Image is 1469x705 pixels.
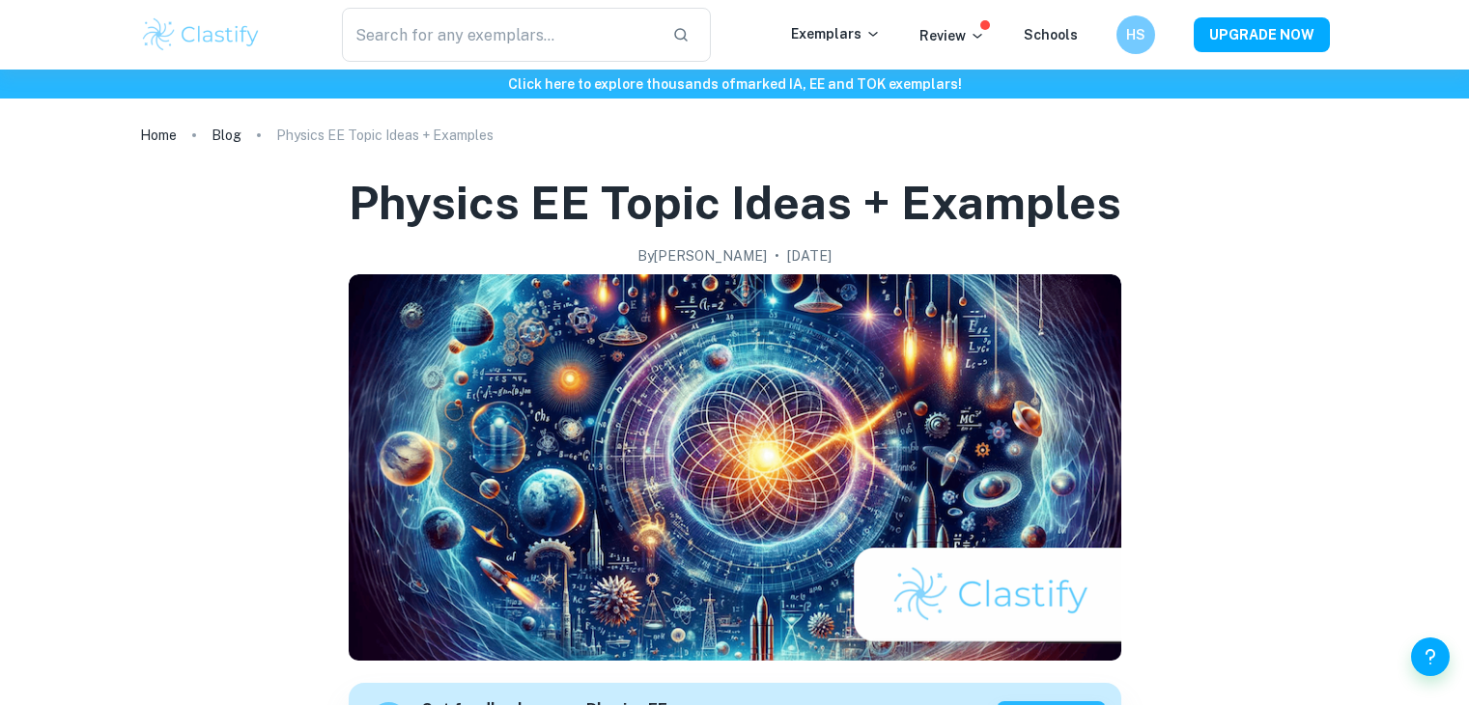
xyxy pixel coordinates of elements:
p: Exemplars [791,23,881,44]
h6: Click here to explore thousands of marked IA, EE and TOK exemplars ! [4,73,1465,95]
a: Blog [212,122,241,149]
h2: [DATE] [787,245,832,267]
h6: HS [1124,24,1146,45]
img: Physics EE Topic Ideas + Examples cover image [349,274,1121,661]
p: • [775,245,779,267]
img: Clastify logo [140,15,263,54]
h1: Physics EE Topic Ideas + Examples [349,172,1121,234]
input: Search for any exemplars... [342,8,658,62]
p: Physics EE Topic Ideas + Examples [276,125,494,146]
button: Help and Feedback [1411,637,1450,676]
p: Review [919,25,985,46]
button: UPGRADE NOW [1194,17,1330,52]
a: Schools [1024,27,1078,42]
button: HS [1116,15,1155,54]
a: Home [140,122,177,149]
h2: By [PERSON_NAME] [637,245,767,267]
